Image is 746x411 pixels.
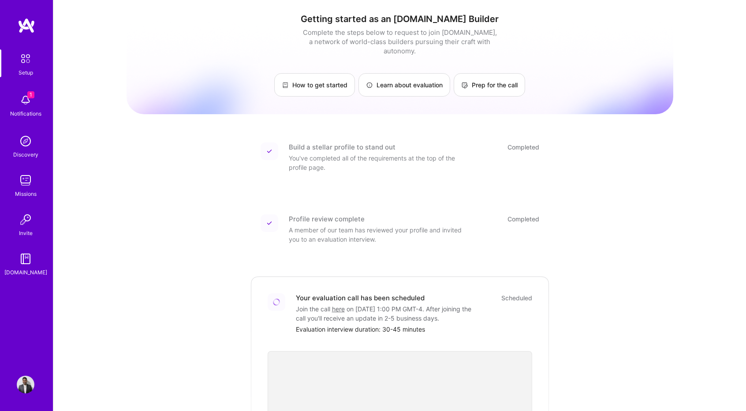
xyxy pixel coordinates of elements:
div: Notifications [10,109,41,118]
div: Missions [15,189,37,198]
img: guide book [17,250,34,268]
a: User Avatar [15,376,37,393]
div: Scheduled [501,293,532,303]
img: teamwork [17,172,34,189]
div: [DOMAIN_NAME] [4,268,47,277]
h1: Getting started as an [DOMAIN_NAME] Builder [127,14,673,24]
img: Invite [17,211,34,228]
img: Prep for the call [461,82,468,89]
div: Join the call on [DATE] 1:00 PM GMT-4 . After joining the call you'll receive an update in 2-5 bu... [296,304,472,323]
img: Loading [273,299,280,306]
div: Build a stellar profile to stand out [289,142,395,152]
div: A member of our team has reviewed your profile and invited you to an evaluation interview. [289,225,465,244]
a: Learn about evaluation [358,73,450,97]
span: 1 [27,91,34,98]
img: How to get started [282,82,289,89]
img: logo [18,18,35,34]
div: Completed [507,142,539,152]
img: User Avatar [17,376,34,393]
img: Completed [267,220,272,226]
img: bell [17,91,34,109]
div: Profile review complete [289,214,365,224]
div: Discovery [13,150,38,159]
div: Your evaluation call has been scheduled [296,293,425,303]
a: here [332,305,345,313]
div: You've completed all of the requirements at the top of the profile page. [289,153,465,172]
a: Prep for the call [454,73,525,97]
div: Invite [19,228,33,238]
img: Learn about evaluation [366,82,373,89]
div: Setup [19,68,33,77]
img: setup [16,49,35,68]
div: Complete the steps below to request to join [DOMAIN_NAME], a network of world-class builders purs... [301,28,499,56]
a: How to get started [274,73,355,97]
div: Evaluation interview duration: 30-45 minutes [296,325,532,334]
img: discovery [17,132,34,150]
img: Completed [267,149,272,154]
div: Completed [507,214,539,224]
